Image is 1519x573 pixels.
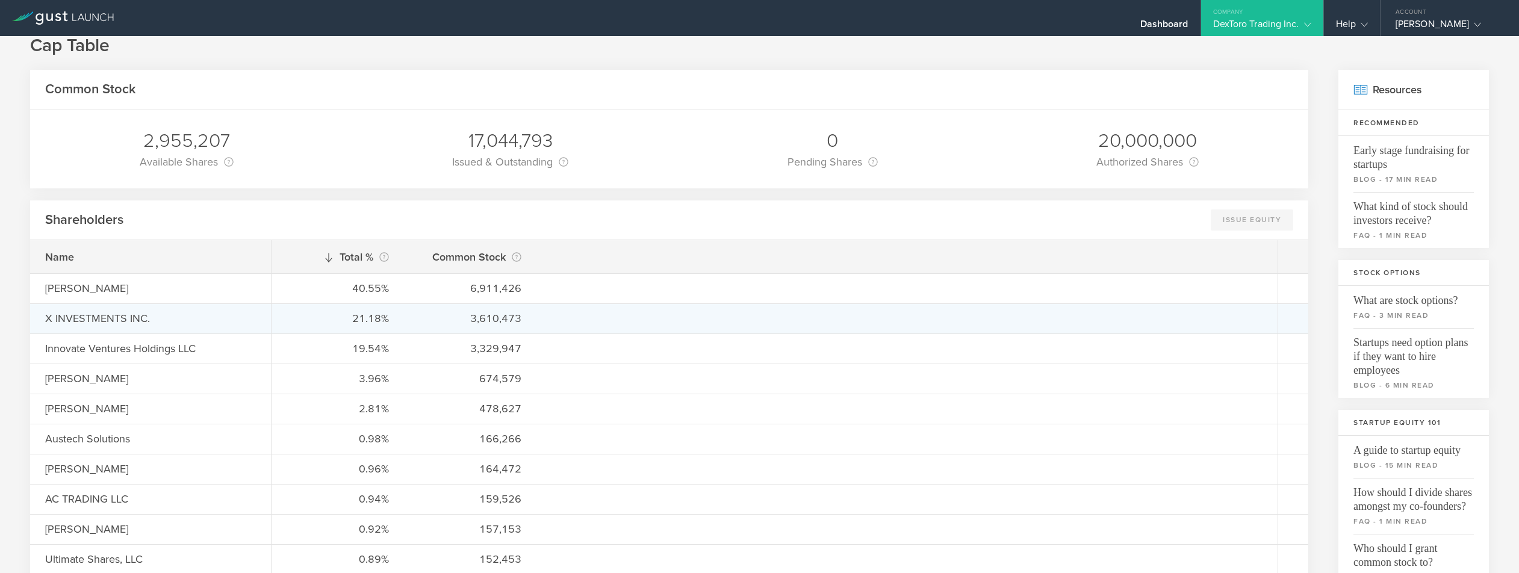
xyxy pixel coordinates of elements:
div: Name [45,249,256,265]
div: Innovate Ventures Holdings LLC [45,341,256,356]
h2: Shareholders [45,211,123,229]
div: Help [1336,18,1368,36]
div: 21.18% [287,311,389,326]
div: 157,153 [419,521,521,537]
div: 478,627 [419,401,521,417]
span: Who should I grant common stock to? [1353,534,1474,569]
div: [PERSON_NAME] [45,371,256,386]
small: blog - 6 min read [1353,380,1474,391]
a: How should I divide shares amongst my co-founders?faq - 1 min read [1338,478,1489,534]
div: Pending Shares [787,153,878,170]
h3: Recommended [1338,110,1489,136]
div: 17,044,793 [452,128,568,153]
div: 166,266 [419,431,521,447]
div: 159,526 [419,491,521,507]
div: 152,453 [419,551,521,567]
div: 0 [787,128,878,153]
small: faq - 1 min read [1353,516,1474,527]
div: Austech Solutions [45,431,256,447]
span: How should I divide shares amongst my co-founders? [1353,478,1474,513]
h1: Cap Table [30,34,1489,58]
div: 164,472 [419,461,521,477]
div: Issued & Outstanding [452,153,568,170]
a: Startups need option plans if they want to hire employeesblog - 6 min read [1338,328,1489,398]
div: 0.96% [287,461,389,477]
div: 2,955,207 [140,128,234,153]
div: 40.55% [287,280,389,296]
div: X INVESTMENTS INC. [45,311,256,326]
span: A guide to startup equity [1353,436,1474,457]
div: Common Stock [419,249,521,265]
a: What are stock options?faq - 3 min read [1338,286,1489,328]
a: What kind of stock should investors receive?faq - 1 min read [1338,192,1489,248]
div: AC TRADING LLC [45,491,256,507]
h2: Common Stock [45,81,136,98]
small: faq - 3 min read [1353,310,1474,321]
div: 0.92% [287,521,389,537]
div: 0.98% [287,431,389,447]
small: faq - 1 min read [1353,230,1474,241]
div: [PERSON_NAME] [45,280,256,296]
div: 3.96% [287,371,389,386]
h3: Stock Options [1338,260,1489,286]
h2: Resources [1338,70,1489,110]
span: Startups need option plans if they want to hire employees [1353,328,1474,377]
div: 3,329,947 [419,341,521,356]
a: Early stage fundraising for startupsblog - 17 min read [1338,136,1489,192]
small: blog - 17 min read [1353,174,1474,185]
div: Dashboard [1140,18,1188,36]
span: What are stock options? [1353,286,1474,308]
div: 0.94% [287,491,389,507]
div: 2.81% [287,401,389,417]
div: [PERSON_NAME] [45,521,256,537]
h3: Startup Equity 101 [1338,410,1489,436]
div: [PERSON_NAME] [45,461,256,477]
div: 3,610,473 [419,311,521,326]
div: 6,911,426 [419,280,521,296]
span: What kind of stock should investors receive? [1353,192,1474,228]
div: Total % [287,249,389,265]
div: [PERSON_NAME] [45,401,256,417]
small: blog - 15 min read [1353,460,1474,471]
div: DexToro Trading Inc. [1213,18,1311,36]
div: Available Shares [140,153,234,170]
div: Ultimate Shares, LLC [45,551,256,567]
div: 20,000,000 [1096,128,1199,153]
div: [PERSON_NAME] [1396,18,1498,36]
div: Authorized Shares [1096,153,1199,170]
div: 0.89% [287,551,389,567]
div: 674,579 [419,371,521,386]
a: A guide to startup equityblog - 15 min read [1338,436,1489,478]
iframe: Chat Widget [1459,515,1519,573]
span: Early stage fundraising for startups [1353,136,1474,172]
div: 19.54% [287,341,389,356]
